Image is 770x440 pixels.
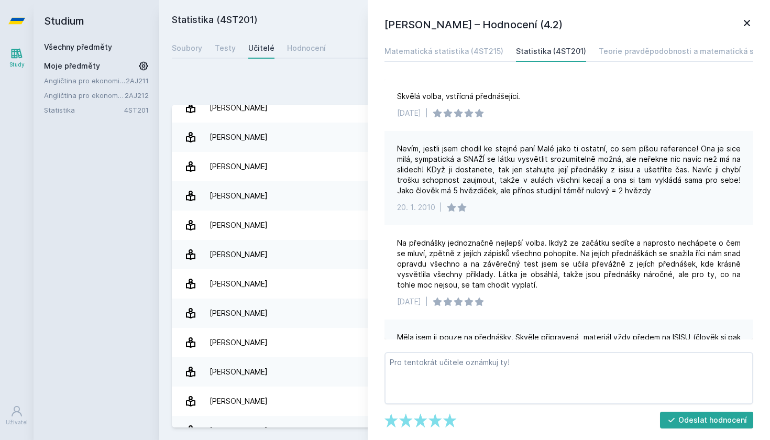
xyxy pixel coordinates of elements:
[215,38,236,59] a: Testy
[210,361,268,382] div: [PERSON_NAME]
[425,296,428,307] div: |
[172,240,757,269] a: [PERSON_NAME] 18 hodnocení 4.2
[210,273,268,294] div: [PERSON_NAME]
[126,76,149,85] a: 2AJ211
[9,61,25,69] div: Study
[172,299,757,328] a: [PERSON_NAME] 2 hodnocení 5.0
[6,419,28,426] div: Uživatel
[439,202,442,213] div: |
[44,75,126,86] a: Angličtina pro ekonomická studia 1 (B2/C1)
[397,144,741,196] div: Nevím, jestli jsem chodil ke stejné paní Malé jako ti ostatní, co sem píšou reference! Ona je sic...
[210,244,268,265] div: [PERSON_NAME]
[172,13,637,29] h2: Statistika (4ST201)
[287,38,326,59] a: Hodnocení
[172,93,757,123] a: [PERSON_NAME] 14 hodnocení 4.8
[44,61,100,71] span: Moje předměty
[660,412,754,428] button: Odeslat hodnocení
[2,42,31,74] a: Study
[425,108,428,118] div: |
[172,181,757,211] a: [PERSON_NAME] 1 hodnocení 3.0
[248,43,274,53] div: Učitelé
[172,43,202,53] div: Soubory
[124,106,149,114] a: 4ST201
[172,123,757,152] a: [PERSON_NAME] 2 hodnocení 5.0
[397,108,421,118] div: [DATE]
[215,43,236,53] div: Testy
[172,38,202,59] a: Soubory
[44,105,124,115] a: Statistika
[210,332,268,353] div: [PERSON_NAME]
[210,185,268,206] div: [PERSON_NAME]
[172,328,757,357] a: [PERSON_NAME] 5 hodnocení 4.6
[210,97,268,118] div: [PERSON_NAME]
[210,391,268,412] div: [PERSON_NAME]
[397,332,741,364] div: Měla jsem ji pouze na přednášky. Skvěle připravená, materiál vždy předem na ISISU (člověk si pak ...
[210,215,268,236] div: [PERSON_NAME]
[172,269,757,299] a: [PERSON_NAME] 4 hodnocení 4.5
[287,43,326,53] div: Hodnocení
[172,387,757,416] a: [PERSON_NAME] 6 hodnocení 4.3
[397,91,520,102] div: Skvělá volba, vstřícná přednášející.
[172,357,757,387] a: [PERSON_NAME] 12 hodnocení 3.7
[2,400,31,432] a: Uživatel
[210,127,268,148] div: [PERSON_NAME]
[210,156,268,177] div: [PERSON_NAME]
[44,42,112,51] a: Všechny předměty
[172,211,757,240] a: [PERSON_NAME] 30 hodnocení 4.4
[248,38,274,59] a: Učitelé
[125,91,149,100] a: 2AJ212
[397,202,435,213] div: 20. 1. 2010
[172,152,757,181] a: [PERSON_NAME] 3 hodnocení 4.0
[397,238,741,290] div: Na přednášky jednoznačně nejlepší volba. Ikdyž ze začátku sedíte a naprosto nechápete o čem se ml...
[397,296,421,307] div: [DATE]
[210,303,268,324] div: [PERSON_NAME]
[44,90,125,101] a: Angličtina pro ekonomická studia 2 (B2/C1)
